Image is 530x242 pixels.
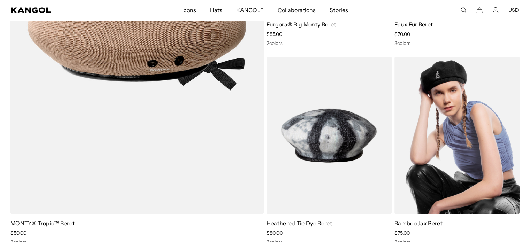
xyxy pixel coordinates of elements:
[460,7,467,13] summary: Search here
[394,40,520,46] div: 3 colors
[394,57,520,214] img: Bamboo Jax Beret
[11,7,121,13] a: Kangol
[267,40,392,46] div: 2 colors
[394,220,443,227] a: Bamboo Jax Beret
[10,220,75,227] a: MONTY® Tropic™ Beret
[267,57,392,214] img: Heathered Tie Dye Beret
[476,7,483,13] button: Cart
[492,7,499,13] a: Account
[394,21,433,28] a: Faux Fur Beret
[267,230,283,236] span: $80.00
[267,21,336,28] a: Furgora® Big Monty Beret
[394,230,410,236] span: $75.00
[10,230,26,236] span: $50.00
[394,31,410,37] span: $70.00
[508,7,519,13] button: USD
[267,220,332,227] a: Heathered Tie Dye Beret
[267,31,282,37] span: $85.00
